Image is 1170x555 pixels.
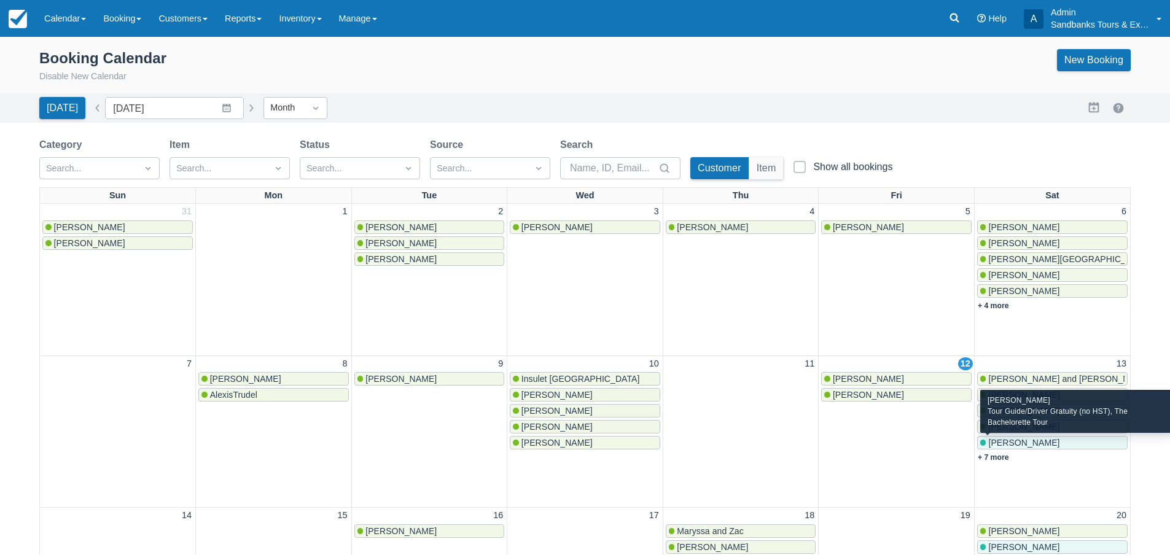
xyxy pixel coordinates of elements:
div: Show all bookings [813,161,892,173]
span: [PERSON_NAME] [365,222,437,232]
a: 20 [1114,509,1129,522]
a: 15 [335,509,350,522]
i: Help [977,14,986,23]
span: [PERSON_NAME] [521,406,593,416]
label: Search [560,138,598,152]
span: [PERSON_NAME] [210,374,281,384]
a: [PERSON_NAME] [510,404,660,417]
span: [PERSON_NAME] [833,222,904,232]
a: [PERSON_NAME] [354,372,505,386]
a: 2 [496,205,505,219]
a: [PERSON_NAME] [198,372,349,386]
a: [PERSON_NAME] [977,268,1128,282]
a: 7 [184,357,194,371]
a: Mon [262,188,286,204]
span: Help [988,14,1007,23]
a: [PERSON_NAME] [666,220,816,234]
a: [PERSON_NAME] [510,436,660,449]
span: [PERSON_NAME] [521,438,593,448]
a: Thu [730,188,751,204]
a: 12 [958,357,973,371]
a: 1 [340,205,350,219]
p: Sandbanks Tours & Experiences [1051,18,1149,31]
span: [PERSON_NAME] [988,542,1059,552]
div: Month [270,101,298,115]
a: 18 [802,509,817,522]
a: Wed [573,188,596,204]
a: [PERSON_NAME] [354,220,505,234]
p: Admin [1051,6,1149,18]
a: Insulet [GEOGRAPHIC_DATA] [510,372,660,386]
input: Date [105,97,244,119]
a: [PERSON_NAME] [666,540,816,554]
a: [PERSON_NAME] and [PERSON_NAME] [977,372,1128,386]
span: [PERSON_NAME] [988,526,1059,536]
a: [PERSON_NAME] [354,524,505,538]
input: Name, ID, Email... [570,157,656,179]
span: [PERSON_NAME] [521,222,593,232]
span: [PERSON_NAME] [988,286,1059,296]
a: 3 [652,205,661,219]
span: [PERSON_NAME] and [PERSON_NAME] [988,374,1150,384]
button: [DATE] [39,97,85,119]
a: Tue [419,188,440,204]
button: Customer [690,157,749,179]
label: Source [430,138,468,152]
a: [PERSON_NAME][GEOGRAPHIC_DATA] [977,252,1128,266]
span: [PERSON_NAME] [365,374,437,384]
a: 17 [647,509,661,522]
span: AlexisTrudel [210,390,257,400]
span: [PERSON_NAME] [521,390,593,400]
button: Disable New Calendar [39,70,127,83]
span: Dropdown icon [310,102,322,114]
a: [PERSON_NAME] [977,236,1128,250]
span: [PERSON_NAME] [365,254,437,264]
span: [PERSON_NAME] [988,438,1059,448]
a: 19 [958,509,973,522]
img: checkfront-main-nav-mini-logo.png [9,10,27,28]
a: 10 [647,357,661,371]
a: [PERSON_NAME] [977,436,1128,449]
a: + 4 more [978,301,1009,310]
a: Maryssa and Zac [666,524,816,538]
a: [PERSON_NAME] [977,540,1128,554]
label: Category [39,138,87,152]
span: Maryssa and Zac [677,526,743,536]
div: A [1024,9,1043,29]
span: [PERSON_NAME] [677,542,748,552]
a: [PERSON_NAME] [977,284,1128,298]
a: [PERSON_NAME] [977,420,1128,433]
label: Status [300,138,335,152]
div: [PERSON_NAME] [988,395,1169,406]
span: [PERSON_NAME] [988,238,1059,248]
span: [PERSON_NAME] [54,222,125,232]
a: 13 [1114,357,1129,371]
a: 31 [179,205,194,219]
span: [PERSON_NAME] [988,222,1059,232]
span: [PERSON_NAME] [365,238,437,248]
div: Booking Calendar [39,49,166,68]
a: [PERSON_NAME] [977,404,1128,417]
div: Tour Guide/Driver Gratuity (no HST), The Bachelorette Tour [988,406,1169,428]
span: Dropdown icon [272,162,284,174]
button: Item [749,157,784,179]
a: [PERSON_NAME] [354,252,505,266]
span: [PERSON_NAME] [521,422,593,432]
a: [PERSON_NAME] [977,220,1128,234]
a: Sun [107,188,128,204]
span: [PERSON_NAME] [833,390,904,400]
a: [PERSON_NAME] [821,220,972,234]
span: [PERSON_NAME] [365,526,437,536]
a: [PERSON_NAME] [977,388,1128,402]
span: Dropdown icon [532,162,545,174]
span: Dropdown icon [402,162,415,174]
span: [PERSON_NAME] [833,374,904,384]
a: [PERSON_NAME] [42,236,193,250]
span: [PERSON_NAME] [54,238,125,248]
a: 11 [802,357,817,371]
a: [PERSON_NAME] [42,220,193,234]
a: Fri [888,188,904,204]
a: + 7 more [978,453,1009,462]
a: [PERSON_NAME] [977,524,1128,538]
span: Dropdown icon [142,162,154,174]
